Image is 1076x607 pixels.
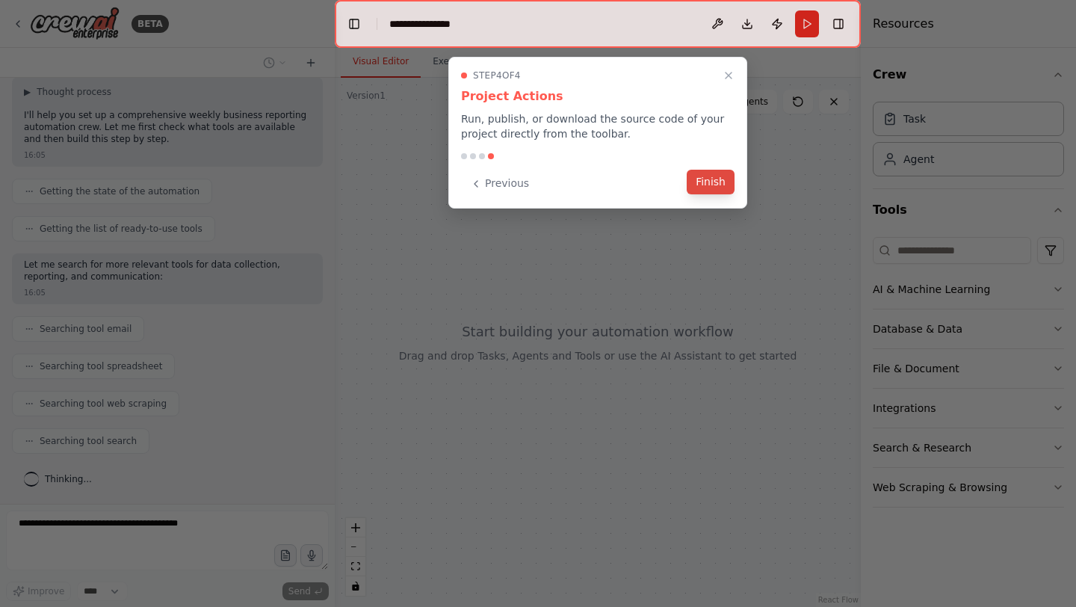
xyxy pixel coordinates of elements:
p: Run, publish, or download the source code of your project directly from the toolbar. [461,111,735,141]
h3: Project Actions [461,87,735,105]
button: Previous [461,171,538,196]
button: Close walkthrough [720,67,738,84]
button: Finish [687,170,735,194]
span: Step 4 of 4 [473,70,521,81]
button: Hide left sidebar [344,13,365,34]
